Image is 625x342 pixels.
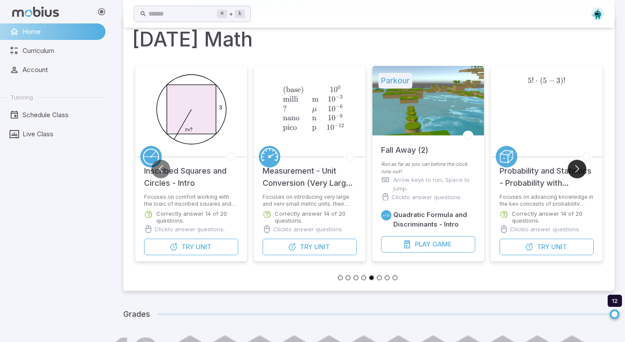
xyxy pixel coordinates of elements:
[185,126,192,133] text: r=?
[10,93,33,101] span: Tutoring
[235,10,245,18] kbd: k
[540,76,543,85] span: (
[23,46,99,56] span: Curriculum
[612,297,618,304] span: 12
[336,94,340,100] span: −
[415,240,431,249] span: Play
[393,210,475,229] h6: Quadratic Formula and Discriminants - Intro
[155,225,225,233] p: Click to answer questions.
[328,95,332,104] span: 1
[381,236,475,253] button: PlayGame
[332,95,336,104] span: 0
[283,95,298,104] span: milli
[556,76,560,85] span: 3
[512,210,594,224] p: Correctly answer 14 of 20 questions.
[328,104,332,113] span: 1
[144,239,238,255] button: TryUnit
[330,85,334,94] span: 1
[510,225,580,233] p: Click to answer questions.
[263,156,357,189] h5: Measurement - Unit Conversion (Very Large and Small) Intro - Metric
[338,275,343,280] button: Go to slide 1
[591,7,604,20] img: octagon.svg
[369,275,374,280] button: Go to slide 5
[560,76,566,85] span: )!
[151,160,170,178] button: Go to previous slide
[340,103,342,109] span: 6
[217,9,245,19] div: +
[532,76,534,85] span: !
[543,76,547,85] span: 5
[392,275,398,280] button: Go to slide 8
[500,156,594,189] h5: Probability and Statistics - Probability with Factorials Practice
[300,242,312,252] span: Try
[496,146,517,168] a: Probability
[275,76,276,106] span: ​
[196,242,211,252] span: Unit
[144,156,238,189] h5: Inscribed Squares and Circles - Intro
[312,95,319,104] span: m
[275,210,357,224] p: Correctly answer 14 of 20 questions.
[132,24,606,54] h1: [DATE] Math
[378,73,412,89] h5: Parkour
[385,275,390,280] button: Go to slide 7
[568,160,586,178] button: Go to next slide
[219,104,222,111] text: 3
[283,85,304,94] span: (base)
[340,94,342,100] span: 3
[312,105,317,113] span: μ
[353,275,359,280] button: Go to slide 3
[156,210,238,224] p: Correctly answer 14 of 20 questions.
[263,239,357,255] button: TryUnit
[23,27,99,36] span: Home
[263,194,357,206] p: Focuses on introducing very large and very small metric units, their prefices, and converting bet...
[551,242,567,252] span: Unit
[23,110,99,120] span: Schedule Class
[500,239,594,255] button: TryUnit
[181,242,194,252] span: Try
[393,175,475,193] p: Arrow keys to run, Space to jump.
[259,146,280,168] a: Speed/Distance/Time
[23,129,99,139] span: Live Class
[377,275,382,280] button: Go to slide 6
[432,240,452,249] span: Game
[381,210,391,220] a: Algebra
[381,135,428,156] h5: Fall Away (2)
[391,193,462,201] p: Click to answer questions.
[304,85,305,106] span: ​
[500,194,594,206] p: Focuses on advancing knowledge in the key concepts of probability including practice with factori...
[144,194,238,206] p: Focuses on comfort working with the logic of inscribed squares and circles, and using area and th...
[314,242,330,252] span: Unit
[536,76,538,85] span: ⋅
[217,10,227,18] kbd: ⌘
[537,242,549,252] span: Try
[283,104,287,113] span: ?
[140,146,162,168] a: Circles
[273,225,343,233] p: Click to answer questions.
[123,308,150,320] h5: Grades
[549,76,555,85] span: −
[23,65,99,75] span: Account
[361,275,366,280] button: Go to slide 4
[334,85,338,94] span: 0
[338,84,340,90] span: 0
[332,104,336,113] span: 0
[528,76,532,85] span: 5
[345,275,351,280] button: Go to slide 2
[344,85,345,106] span: ​
[336,103,340,109] span: −
[381,161,475,175] p: Run as far as you can before the clock runs out!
